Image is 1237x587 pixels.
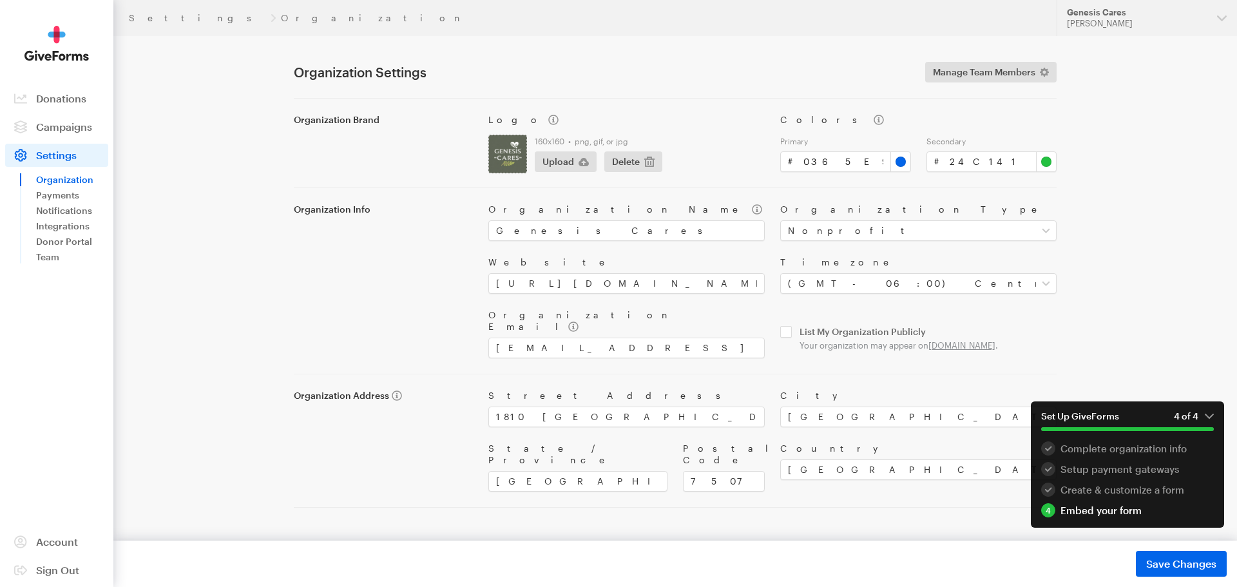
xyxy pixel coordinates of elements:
[36,120,92,133] span: Campaigns
[36,564,79,576] span: Sign Out
[1136,551,1227,577] button: Save Changes
[933,64,1035,80] span: Manage Team Members
[488,390,765,401] label: Street Address
[36,172,108,188] a: Organization
[488,309,765,332] label: Organization Email
[5,559,108,582] a: Sign Out
[1041,483,1214,497] div: Create & customize a form
[542,154,574,169] span: Upload
[1041,462,1214,476] div: Setup payment gateways
[612,154,640,169] span: Delete
[1041,503,1214,517] a: 4 Embed your form
[1041,503,1055,517] div: 4
[1041,441,1214,456] a: 1 Complete organization info
[5,530,108,553] a: Account
[488,256,765,268] label: Website
[1041,483,1055,497] div: 3
[1041,503,1214,517] div: Embed your form
[780,114,1057,126] label: Colors
[36,149,77,161] span: Settings
[1041,441,1214,456] div: Complete organization info
[36,188,108,203] a: Payments
[535,151,597,172] button: Upload
[294,390,473,401] label: Organization Address
[1067,7,1207,18] div: Genesis Cares
[925,62,1057,82] a: Manage Team Members
[928,340,995,351] a: [DOMAIN_NAME]
[294,204,473,215] label: Organization Info
[1067,18,1207,29] div: [PERSON_NAME]
[36,249,108,265] a: Team
[683,443,765,466] label: Postal Code
[488,443,667,466] label: State / Province
[604,151,662,172] button: Delete
[1041,462,1055,476] div: 2
[36,218,108,234] a: Integrations
[1041,441,1055,456] div: 1
[1174,410,1214,422] em: 4 of 4
[5,144,108,167] a: Settings
[5,115,108,139] a: Campaigns
[1041,462,1214,476] a: 2 Setup payment gateways
[488,114,765,126] label: Logo
[780,390,1057,401] label: City
[1041,483,1214,497] a: 3 Create & customize a form
[294,114,473,126] label: Organization Brand
[780,204,1057,215] label: Organization Type
[24,26,89,61] img: GiveForms
[5,87,108,110] a: Donations
[535,136,765,146] label: 160x160 • png, gif, or jpg
[36,234,108,249] a: Donor Portal
[780,256,1057,268] label: Timezone
[488,273,765,294] input: https://www.example.com
[36,203,108,218] a: Notifications
[780,136,911,146] label: Primary
[294,64,910,80] h1: Organization Settings
[36,535,78,548] span: Account
[780,443,1057,454] label: Country
[926,136,1057,146] label: Secondary
[36,92,86,104] span: Donations
[1031,401,1224,441] button: Set Up GiveForms4 of 4
[488,204,765,215] label: Organization Name
[1146,556,1216,572] span: Save Changes
[129,13,265,23] a: Settings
